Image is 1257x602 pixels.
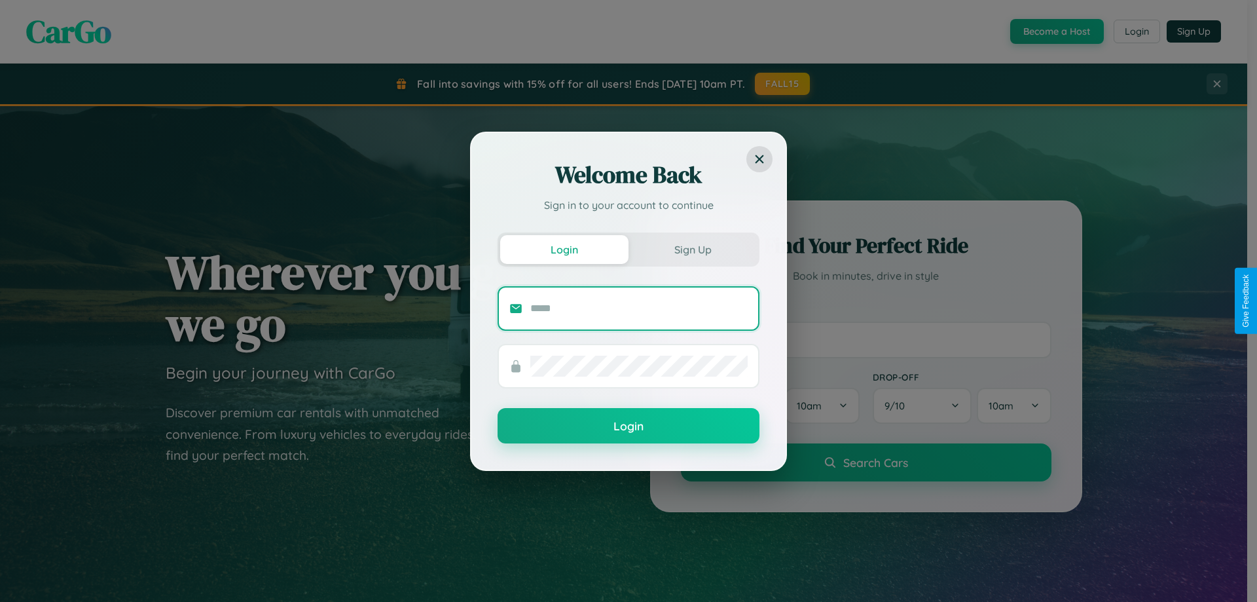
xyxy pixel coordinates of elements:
[498,408,759,443] button: Login
[498,159,759,191] h2: Welcome Back
[498,197,759,213] p: Sign in to your account to continue
[628,235,757,264] button: Sign Up
[500,235,628,264] button: Login
[1241,274,1250,328] div: Give Feedback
